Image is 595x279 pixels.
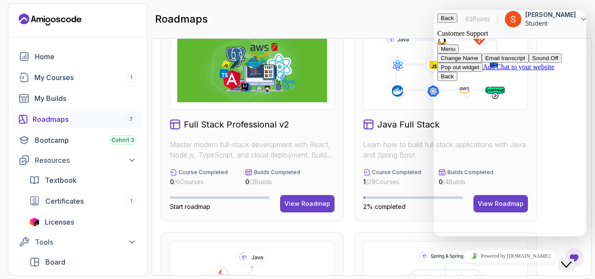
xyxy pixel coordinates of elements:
[14,48,142,65] a: home
[284,199,330,208] div: View Roadmap
[372,169,421,176] p: Course Completed
[19,13,81,27] a: Landing page
[434,246,586,266] iframe: chat widget
[129,116,133,123] span: 7
[363,203,406,210] span: 2% completed
[155,12,208,26] h2: roadmaps
[45,217,74,227] span: Licenses
[24,253,142,271] a: board
[24,192,142,210] a: certificates
[112,137,134,144] span: Cohort 3
[254,169,300,176] p: Builds Completed
[170,178,228,186] p: / 6 Courses
[14,234,142,250] button: Tools
[130,74,132,81] span: 1
[170,203,210,210] span: Start roadmap
[34,93,136,104] div: My Builds
[45,257,65,267] span: Board
[24,171,142,189] a: textbook
[170,178,174,185] span: 0
[14,69,142,86] a: courses
[177,30,327,102] img: Full Stack Professional v2
[130,198,132,205] span: 1
[377,118,439,131] h2: Java Full Stack
[558,244,586,270] iframe: chat widget
[363,178,366,185] span: 1
[280,195,335,212] button: View Roadmap
[245,178,249,185] span: 0
[35,51,136,62] div: Home
[179,169,228,176] p: Course Completed
[14,131,142,149] a: bootcamp
[434,10,586,236] iframe: chat widget
[245,178,300,186] p: / 3 Builds
[34,72,136,83] div: My Courses
[363,139,528,160] p: Learn how to build full stack applications with Java and Spring Boot
[24,213,142,231] a: licenses
[45,196,84,206] span: Certificates
[35,135,136,145] div: Bootcamp
[14,90,142,107] a: builds
[184,118,289,131] h2: Full Stack Professional v2
[35,155,136,165] div: Resources
[35,237,136,247] div: Tools
[33,114,136,124] div: Roadmaps
[45,175,77,185] span: Textbook
[14,152,142,168] button: Resources
[14,111,142,128] a: roadmaps
[363,178,421,186] p: / 29 Courses
[170,139,335,160] p: Master modern full-stack development with React, Node.js, TypeScript, and cloud deployment. Build...
[29,218,40,226] img: jetbrains icon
